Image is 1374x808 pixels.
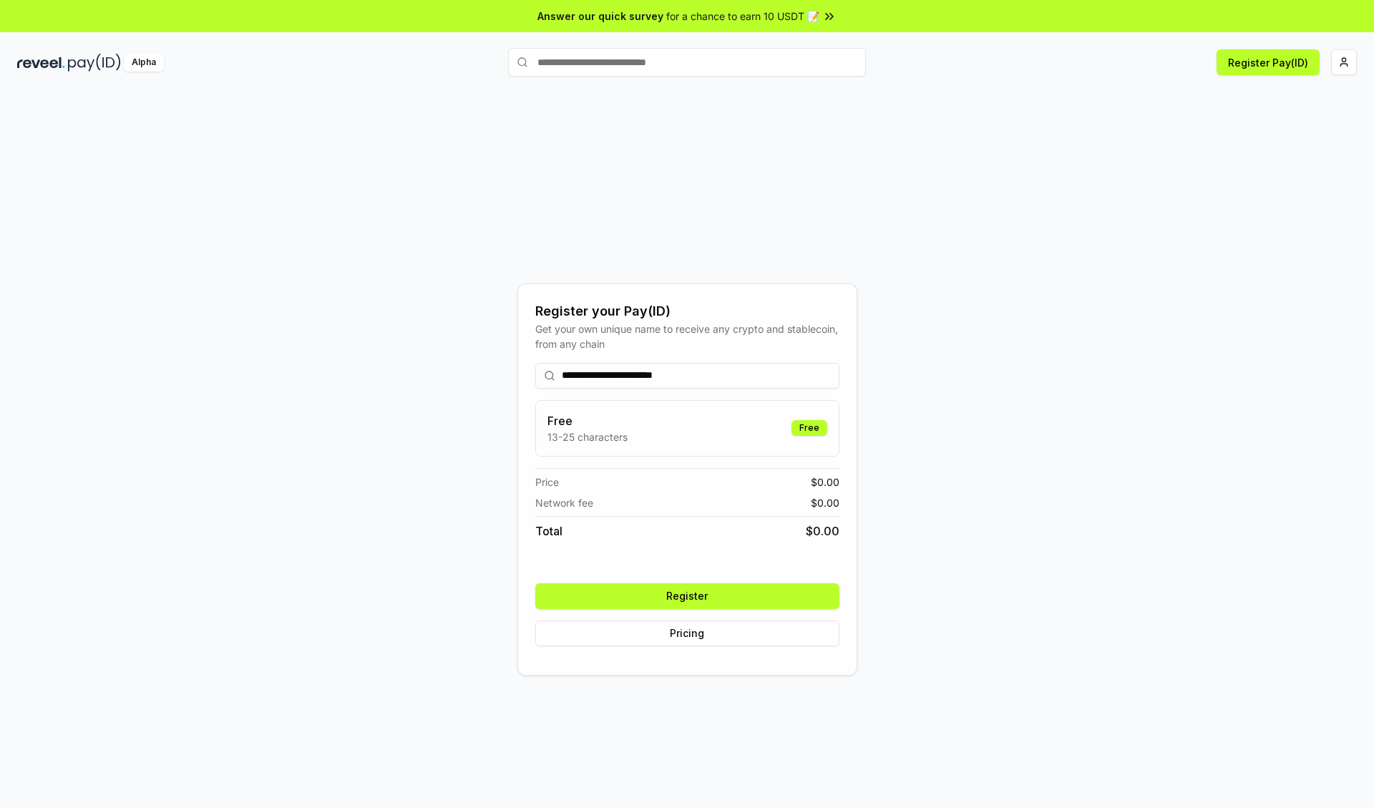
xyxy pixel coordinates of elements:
[535,321,839,351] div: Get your own unique name to receive any crypto and stablecoin, from any chain
[1217,49,1320,75] button: Register Pay(ID)
[124,54,164,72] div: Alpha
[535,301,839,321] div: Register your Pay(ID)
[666,9,819,24] span: for a chance to earn 10 USDT 📝
[537,9,663,24] span: Answer our quick survey
[17,54,65,72] img: reveel_dark
[535,583,839,609] button: Register
[806,522,839,540] span: $ 0.00
[535,620,839,646] button: Pricing
[547,412,628,429] h3: Free
[811,495,839,510] span: $ 0.00
[68,54,121,72] img: pay_id
[535,495,593,510] span: Network fee
[811,474,839,490] span: $ 0.00
[791,420,827,436] div: Free
[535,474,559,490] span: Price
[547,429,628,444] p: 13-25 characters
[535,522,562,540] span: Total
